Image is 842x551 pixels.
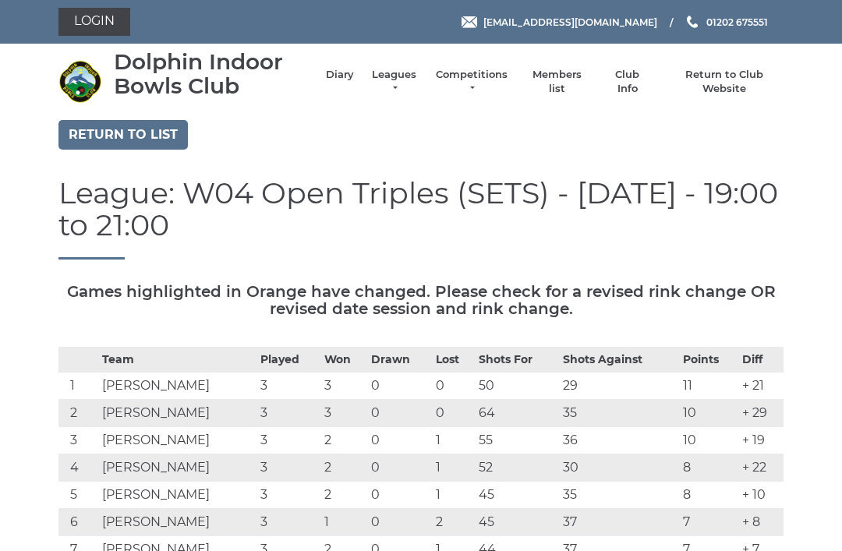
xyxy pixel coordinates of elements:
td: 6 [58,509,98,536]
td: 3 [58,427,98,454]
h1: League: W04 Open Triples (SETS) - [DATE] - 19:00 to 21:00 [58,177,784,260]
td: 3 [320,373,367,400]
td: 3 [320,400,367,427]
a: Return to Club Website [666,68,784,96]
td: 3 [256,373,320,400]
td: 37 [559,509,679,536]
td: + 22 [738,454,784,482]
img: Email [462,16,477,28]
td: 2 [320,454,367,482]
td: 64 [475,400,559,427]
td: 8 [679,482,739,509]
td: [PERSON_NAME] [98,482,256,509]
td: 0 [367,454,431,482]
td: 4 [58,454,98,482]
td: 2 [320,427,367,454]
td: + 10 [738,482,784,509]
th: Drawn [367,348,431,373]
td: 3 [256,427,320,454]
td: 0 [367,482,431,509]
a: Members list [524,68,589,96]
td: 3 [256,400,320,427]
td: 35 [559,482,679,509]
td: [PERSON_NAME] [98,400,256,427]
td: 1 [432,482,475,509]
th: Points [679,348,739,373]
img: Phone us [687,16,698,28]
th: Shots For [475,348,559,373]
td: 8 [679,454,739,482]
a: Phone us 01202 675551 [685,15,768,30]
td: 1 [58,373,98,400]
td: + 29 [738,400,784,427]
a: Login [58,8,130,36]
td: + 8 [738,509,784,536]
td: 7 [679,509,739,536]
td: + 21 [738,373,784,400]
td: 1 [320,509,367,536]
td: 5 [58,482,98,509]
td: + 19 [738,427,784,454]
td: 2 [432,509,475,536]
td: 2 [320,482,367,509]
td: 3 [256,454,320,482]
a: Club Info [605,68,650,96]
td: 10 [679,400,739,427]
td: [PERSON_NAME] [98,427,256,454]
td: 45 [475,482,559,509]
th: Shots Against [559,348,679,373]
th: Won [320,348,367,373]
td: [PERSON_NAME] [98,509,256,536]
h5: Games highlighted in Orange have changed. Please check for a revised rink change OR revised date ... [58,283,784,317]
td: 3 [256,482,320,509]
td: 30 [559,454,679,482]
span: 01202 675551 [706,16,768,27]
th: Diff [738,348,784,373]
a: Return to list [58,120,188,150]
td: [PERSON_NAME] [98,454,256,482]
td: 11 [679,373,739,400]
td: 52 [475,454,559,482]
div: Dolphin Indoor Bowls Club [114,50,310,98]
td: 10 [679,427,739,454]
a: Email [EMAIL_ADDRESS][DOMAIN_NAME] [462,15,657,30]
td: 29 [559,373,679,400]
a: Leagues [370,68,419,96]
span: [EMAIL_ADDRESS][DOMAIN_NAME] [483,16,657,27]
td: 0 [432,400,475,427]
td: 1 [432,427,475,454]
th: Played [256,348,320,373]
th: Team [98,348,256,373]
td: 36 [559,427,679,454]
td: [PERSON_NAME] [98,373,256,400]
td: 45 [475,509,559,536]
td: 0 [432,373,475,400]
a: Diary [326,68,354,82]
td: 50 [475,373,559,400]
td: 3 [256,509,320,536]
td: 55 [475,427,559,454]
td: 35 [559,400,679,427]
a: Competitions [434,68,509,96]
img: Dolphin Indoor Bowls Club [58,60,101,103]
th: Lost [432,348,475,373]
td: 0 [367,373,431,400]
td: 2 [58,400,98,427]
td: 0 [367,509,431,536]
td: 0 [367,400,431,427]
td: 1 [432,454,475,482]
td: 0 [367,427,431,454]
